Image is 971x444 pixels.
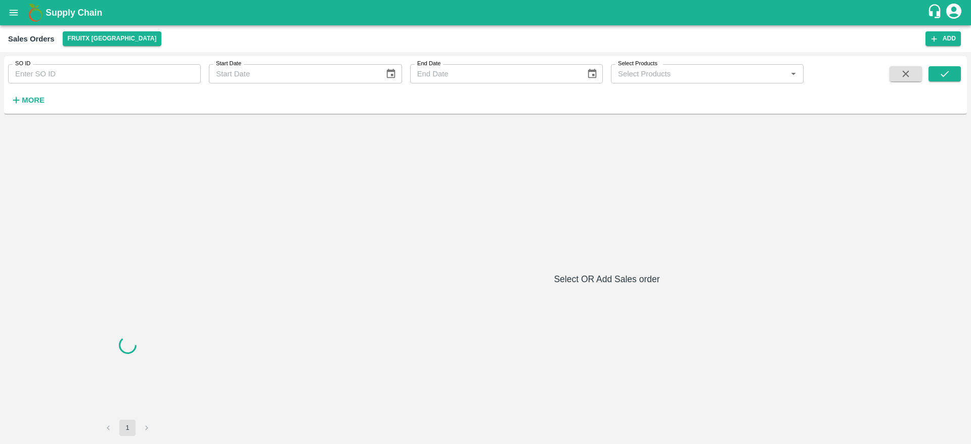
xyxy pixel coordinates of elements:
[8,64,201,83] input: Enter SO ID
[787,67,800,80] button: Open
[410,64,579,83] input: End Date
[925,31,961,46] button: Add
[8,32,55,46] div: Sales Orders
[2,1,25,24] button: open drawer
[381,64,401,83] button: Choose date
[25,3,46,23] img: logo
[417,60,440,68] label: End Date
[63,31,162,46] button: Select DC
[216,60,241,68] label: Start Date
[614,67,784,80] input: Select Products
[46,6,927,20] a: Supply Chain
[119,420,136,436] button: page 1
[927,4,945,22] div: customer-support
[583,64,602,83] button: Choose date
[209,64,377,83] input: Start Date
[8,92,47,109] button: More
[22,96,45,104] strong: More
[15,60,30,68] label: SO ID
[46,8,102,18] b: Supply Chain
[251,272,963,286] h6: Select OR Add Sales order
[618,60,657,68] label: Select Products
[99,420,156,436] nav: pagination navigation
[945,2,963,23] div: account of current user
